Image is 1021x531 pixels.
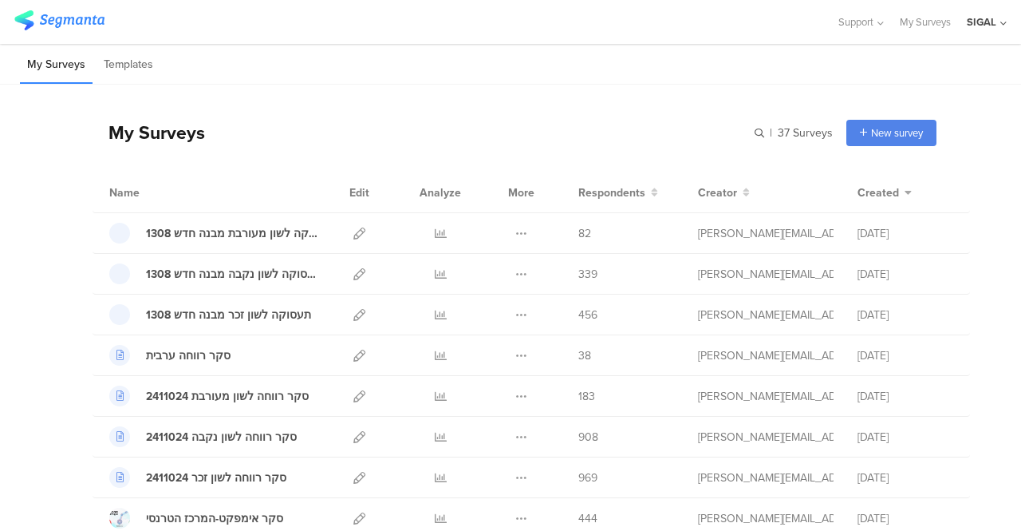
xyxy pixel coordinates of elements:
div: [DATE] [857,266,953,283]
button: Respondents [578,184,658,201]
button: Created [857,184,912,201]
div: סקר רווחה לשון זכר 2411024 [146,470,286,486]
div: תעסוקה לשון נקבה מבנה חדש 1308 [146,266,318,283]
div: sigal@lgbt.org.il [698,388,834,405]
span: 38 [578,347,591,364]
a: סקר אימפקט-המרכז הטרנסי [109,508,283,529]
li: My Surveys [20,46,93,84]
a: סקר רווחה לשון נקבה 2411024 [109,426,297,447]
span: 339 [578,266,597,283]
a: סקר רווחה ערבית [109,345,231,366]
div: סקר רווחה ערבית [146,347,231,364]
span: 37 Surveys [778,125,833,141]
span: Creator [698,184,737,201]
span: 456 [578,307,597,323]
span: 908 [578,429,598,446]
div: [DATE] [857,470,953,486]
div: My Surveys [93,119,205,146]
div: [DATE] [857,388,953,405]
a: סקר רווחה לשון זכר 2411024 [109,467,286,488]
span: New survey [871,125,923,141]
span: Support [838,14,873,30]
a: תעסוקה לשון זכר מבנה חדש 1308 [109,304,311,325]
div: [DATE] [857,429,953,446]
span: 183 [578,388,595,405]
div: [DATE] [857,510,953,527]
span: 444 [578,510,597,527]
div: סקר אימפקט-המרכז הטרנסי [146,510,283,527]
span: | [767,125,775,141]
li: Templates [97,46,160,84]
div: [DATE] [857,225,953,242]
div: תעסוקה לשון מעורבת מבנה חדש 1308 [146,225,318,242]
a: סקר רווחה לשון מעורבת 2411024 [109,386,309,406]
div: סקר רווחה לשון נקבה 2411024 [146,429,297,446]
div: sigal@lgbt.org.il [698,429,834,446]
span: 969 [578,470,597,486]
div: SIGAL [967,14,996,30]
a: תעסוקה לשון נקבה מבנה חדש 1308 [109,264,318,284]
span: Created [857,184,899,201]
div: תעסוקה לשון זכר מבנה חדש 1308 [146,307,311,323]
div: Edit [342,172,376,212]
div: Analyze [416,172,464,212]
div: סקר רווחה לשון מעורבת 2411024 [146,388,309,405]
span: 82 [578,225,591,242]
div: sigal@lgbt.org.il [698,510,834,527]
div: Name [109,184,205,201]
div: sigal@lgbt.org.il [698,470,834,486]
div: sigal@lgbt.org.il [698,347,834,364]
div: [DATE] [857,307,953,323]
a: תעסוקה לשון מעורבת מבנה חדש 1308 [109,223,318,244]
div: More [504,172,538,212]
div: [DATE] [857,347,953,364]
img: segmanta logo [14,10,104,30]
div: sigal@lgbt.org.il [698,307,834,323]
button: Creator [698,184,750,201]
div: sigal@lgbt.org.il [698,266,834,283]
span: Respondents [578,184,645,201]
div: sigal@lgbt.org.il [698,225,834,242]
